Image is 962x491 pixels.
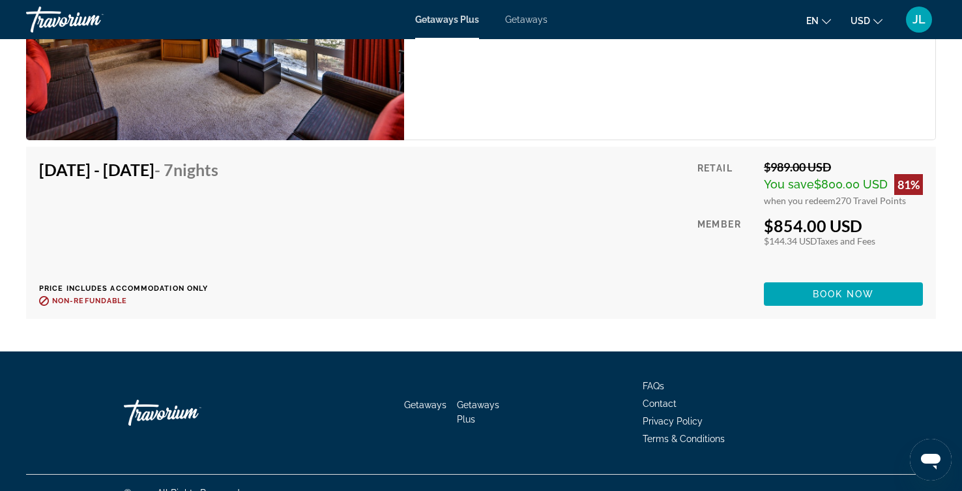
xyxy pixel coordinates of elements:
[404,400,446,410] a: Getaways
[26,3,156,37] a: Travorium
[851,11,882,30] button: Change currency
[154,160,218,179] span: - 7
[52,297,127,305] span: Non-refundable
[764,282,923,306] button: Book now
[813,289,875,299] span: Book now
[643,416,703,426] a: Privacy Policy
[764,216,923,235] div: $854.00 USD
[902,6,936,33] button: User Menu
[697,216,754,273] div: Member
[643,434,725,444] a: Terms & Conditions
[806,16,819,26] span: en
[697,160,754,206] div: Retail
[39,160,218,179] h4: [DATE] - [DATE]
[124,393,254,432] a: Go Home
[910,439,952,481] iframe: Button to launch messaging window
[851,16,870,26] span: USD
[806,11,831,30] button: Change language
[836,195,906,206] span: 270 Travel Points
[39,284,228,293] p: Price includes accommodation only
[764,235,923,246] div: $144.34 USD
[894,174,923,195] div: 81%
[173,160,218,179] span: Nights
[415,14,479,25] a: Getaways Plus
[457,400,499,424] a: Getaways Plus
[912,13,926,26] span: JL
[643,381,664,391] a: FAQs
[643,398,677,409] a: Contact
[764,195,836,206] span: when you redeem
[817,235,875,246] span: Taxes and Fees
[764,177,814,191] span: You save
[764,160,923,174] div: $989.00 USD
[814,177,888,191] span: $800.00 USD
[505,14,547,25] a: Getaways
